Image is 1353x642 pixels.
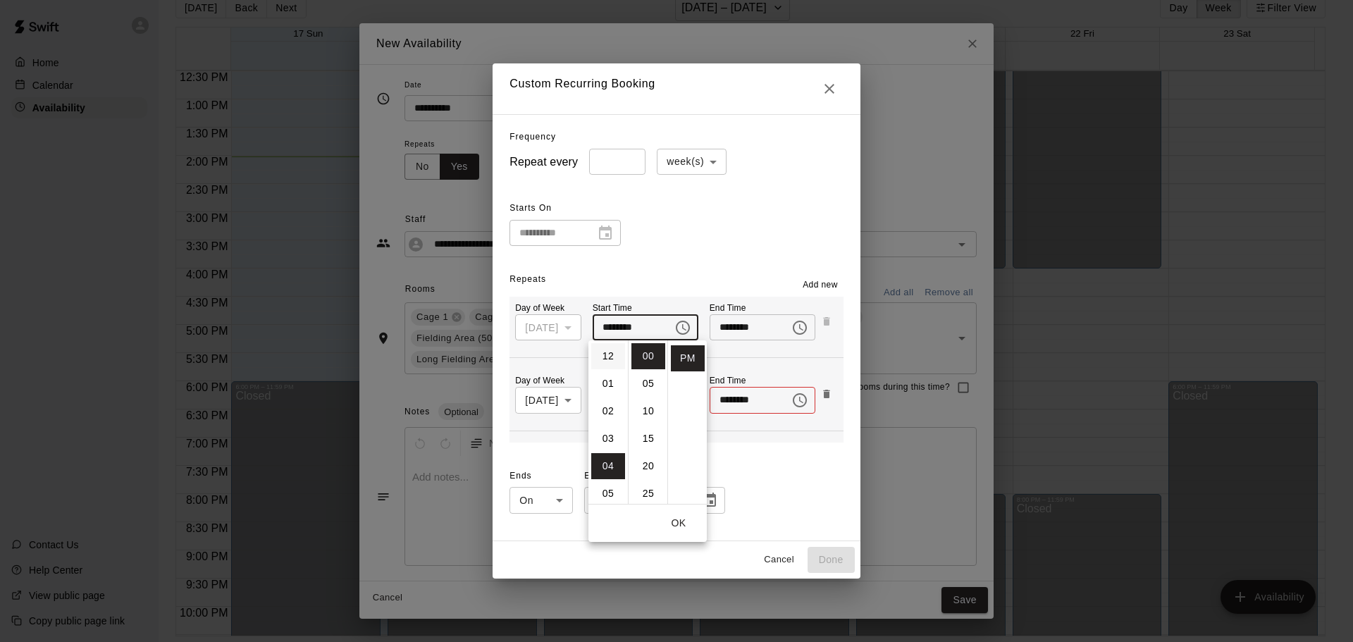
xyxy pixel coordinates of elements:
[797,274,844,297] button: Add new
[593,302,698,314] p: Start Time
[786,314,814,342] button: Choose time, selected time is 8:00 PM
[509,132,556,142] span: Frequency
[584,465,725,488] span: End Date
[631,398,665,424] li: 10 minutes
[696,486,724,514] button: Choose date, selected date is Oct 31, 2025
[591,453,625,479] li: 4 hours
[515,314,581,340] div: [DATE]
[591,481,625,507] li: 5 hours
[656,510,701,536] button: OK
[591,398,625,424] li: 2 hours
[669,314,697,342] button: Choose time, selected time is 4:00 PM
[631,481,665,507] li: 25 minutes
[657,149,727,175] div: week(s)
[588,340,628,504] ul: Select hours
[803,278,838,292] span: Add new
[667,340,707,504] ul: Select meridiem
[628,340,667,504] ul: Select minutes
[710,302,815,314] p: End Time
[710,375,815,387] p: End Time
[631,343,665,369] li: 0 minutes
[509,152,578,172] h6: Repeat every
[815,383,838,405] button: Remove
[515,375,581,387] p: Day of Week
[515,387,581,413] div: [DATE]
[631,453,665,479] li: 20 minutes
[815,75,844,103] button: Close
[631,371,665,397] li: 5 minutes
[786,386,814,414] button: Choose time
[591,371,625,397] li: 1 hours
[591,426,625,452] li: 3 hours
[509,487,573,513] div: On
[757,549,802,571] button: Cancel
[493,63,860,114] h2: Custom Recurring Booking
[509,197,621,220] span: Starts On
[631,426,665,452] li: 15 minutes
[509,465,573,488] span: Ends
[671,345,705,371] li: PM
[509,274,546,284] span: Repeats
[591,343,625,369] li: 12 hours
[515,302,581,314] p: Day of Week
